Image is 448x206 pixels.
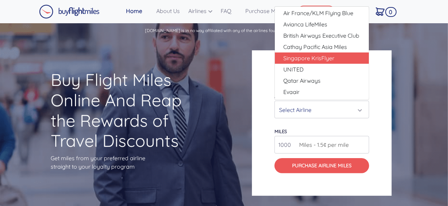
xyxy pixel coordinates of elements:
img: Cart [376,7,385,16]
a: FAQ [218,4,242,18]
a: Airlines [185,4,218,18]
button: Select Airline [275,101,369,118]
span: Miles - 1.5¢ per mile [296,141,349,149]
span: Singapore KrisFlyer [283,54,334,62]
span: 0 [385,7,397,17]
button: CONTACT US [298,6,335,18]
a: About Us [153,4,185,18]
a: Purchase Miles [242,4,287,18]
span: Avianca LifeMiles [283,20,327,29]
label: miles [275,129,287,134]
span: Qatar Airways [283,76,321,85]
span: UNITED [283,65,304,74]
img: Buy Flight Miles Logo [39,5,100,19]
p: Get miles from your preferred airline straight to your loyalty program [51,154,196,171]
a: Buy Flight Miles Logo [39,3,100,20]
span: Air France/KLM Flying Blue [283,9,353,17]
span: Cathay Pacific Asia Miles [283,43,347,51]
div: Select Airline [279,103,360,117]
span: Evaair [283,88,299,96]
a: Home [123,4,153,18]
a: 0 [373,4,395,19]
button: Purchase Airline Miles [275,158,369,173]
span: British Airways Executive Club [283,31,359,40]
h1: Buy Flight Miles Online And Reap the Rewards of Travel Discounts [51,70,196,151]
